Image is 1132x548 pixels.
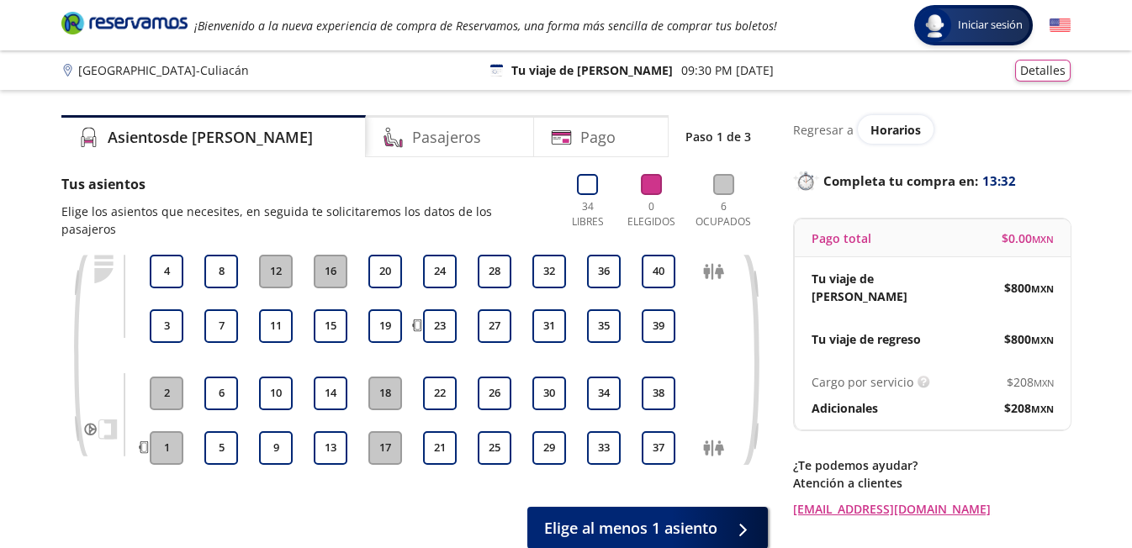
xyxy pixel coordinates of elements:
[204,309,238,343] button: 7
[314,255,347,288] button: 16
[1034,377,1054,389] small: MXN
[793,169,1071,192] p: Completa tu compra en :
[150,309,183,343] button: 3
[511,61,673,79] p: Tu viaje de [PERSON_NAME]
[1031,282,1054,295] small: MXN
[1050,15,1071,36] button: English
[314,377,347,410] button: 14
[793,474,1071,492] p: Atención a clientes
[61,10,188,40] a: Brand Logo
[793,121,854,139] p: Regresar a
[368,309,402,343] button: 19
[1002,229,1054,247] span: $ 0.00
[1004,330,1054,348] span: $ 800
[685,128,751,145] p: Paso 1 de 3
[478,309,511,343] button: 27
[951,17,1029,34] span: Iniciar sesión
[78,61,249,79] p: [GEOGRAPHIC_DATA] - Culiacán
[587,309,621,343] button: 35
[642,309,675,343] button: 39
[642,377,675,410] button: 38
[532,377,566,410] button: 30
[812,229,871,247] p: Pago total
[793,500,1071,518] a: [EMAIL_ADDRESS][DOMAIN_NAME]
[793,115,1071,144] div: Regresar a ver horarios
[314,309,347,343] button: 15
[623,199,680,229] p: 0 Elegidos
[812,330,921,348] p: Tu viaje de regreso
[587,431,621,465] button: 33
[681,61,774,79] p: 09:30 PM [DATE]
[1007,373,1054,391] span: $ 208
[812,373,913,391] p: Cargo por servicio
[194,18,777,34] em: ¡Bienvenido a la nueva experiencia de compra de Reservamos, una forma más sencilla de comprar tus...
[532,431,566,465] button: 29
[259,377,293,410] button: 10
[1031,403,1054,415] small: MXN
[564,199,611,229] p: 34 Libres
[150,377,183,410] button: 2
[812,270,933,305] p: Tu viaje de [PERSON_NAME]
[870,122,921,138] span: Horarios
[478,255,511,288] button: 28
[423,255,457,288] button: 24
[259,431,293,465] button: 9
[532,255,566,288] button: 32
[478,377,511,410] button: 26
[204,431,238,465] button: 5
[793,456,1071,474] p: ¿Te podemos ayudar?
[478,431,511,465] button: 25
[580,126,616,149] h4: Pago
[204,255,238,288] button: 8
[368,377,402,410] button: 18
[1015,60,1071,82] button: Detalles
[204,377,238,410] button: 6
[587,255,621,288] button: 36
[423,431,457,465] button: 21
[150,255,183,288] button: 4
[1031,334,1054,346] small: MXN
[423,309,457,343] button: 23
[150,431,183,465] button: 1
[642,255,675,288] button: 40
[259,255,293,288] button: 12
[368,431,402,465] button: 17
[314,431,347,465] button: 13
[1004,279,1054,297] span: $ 800
[368,255,402,288] button: 20
[259,309,293,343] button: 11
[812,399,878,417] p: Adicionales
[532,309,566,343] button: 31
[1032,233,1054,245] small: MXN
[412,126,481,149] h4: Pasajeros
[982,171,1016,191] span: 13:32
[544,517,717,540] span: Elige al menos 1 asiento
[587,377,621,410] button: 34
[61,203,547,238] p: Elige los asientos que necesites, en seguida te solicitaremos los datos de los pasajeros
[61,174,547,194] p: Tus asientos
[1004,399,1054,417] span: $ 208
[642,431,675,465] button: 37
[691,199,755,229] p: 6 Ocupados
[61,10,188,35] i: Brand Logo
[423,377,457,410] button: 22
[108,126,313,149] h4: Asientos de [PERSON_NAME]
